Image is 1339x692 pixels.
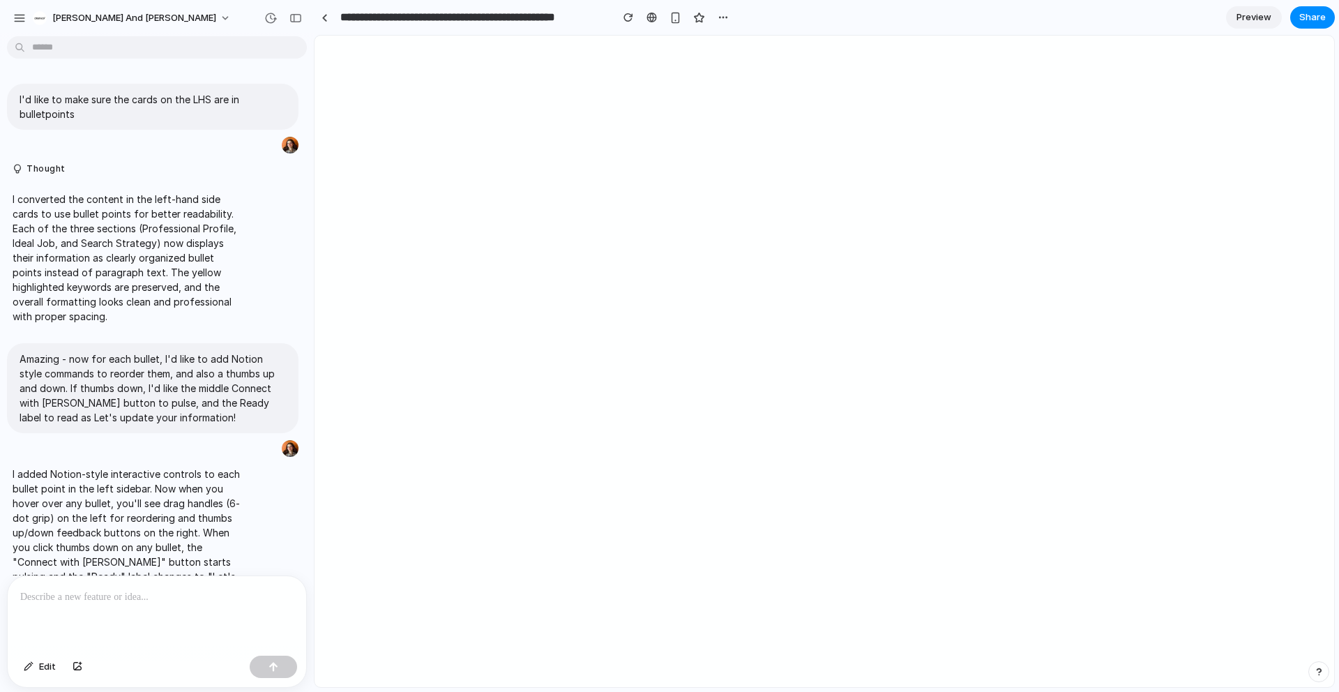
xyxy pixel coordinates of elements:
[13,192,245,324] p: I converted the content in the left-hand side cards to use bullet points for better readability. ...
[1226,6,1282,29] a: Preview
[20,92,286,121] p: I'd like to make sure the cards on the LHS are in bulletpoints
[1236,10,1271,24] span: Preview
[20,352,286,425] p: Amazing - now for each bullet, I'd like to add Notion style commands to reorder them, and also a ...
[1290,6,1335,29] button: Share
[52,11,216,25] span: [PERSON_NAME] and [PERSON_NAME]
[13,467,245,628] p: I added Notion-style interactive controls to each bullet point in the left sidebar. Now when you ...
[39,660,56,674] span: Edit
[17,656,63,678] button: Edit
[1299,10,1326,24] span: Share
[27,7,238,29] button: [PERSON_NAME] and [PERSON_NAME]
